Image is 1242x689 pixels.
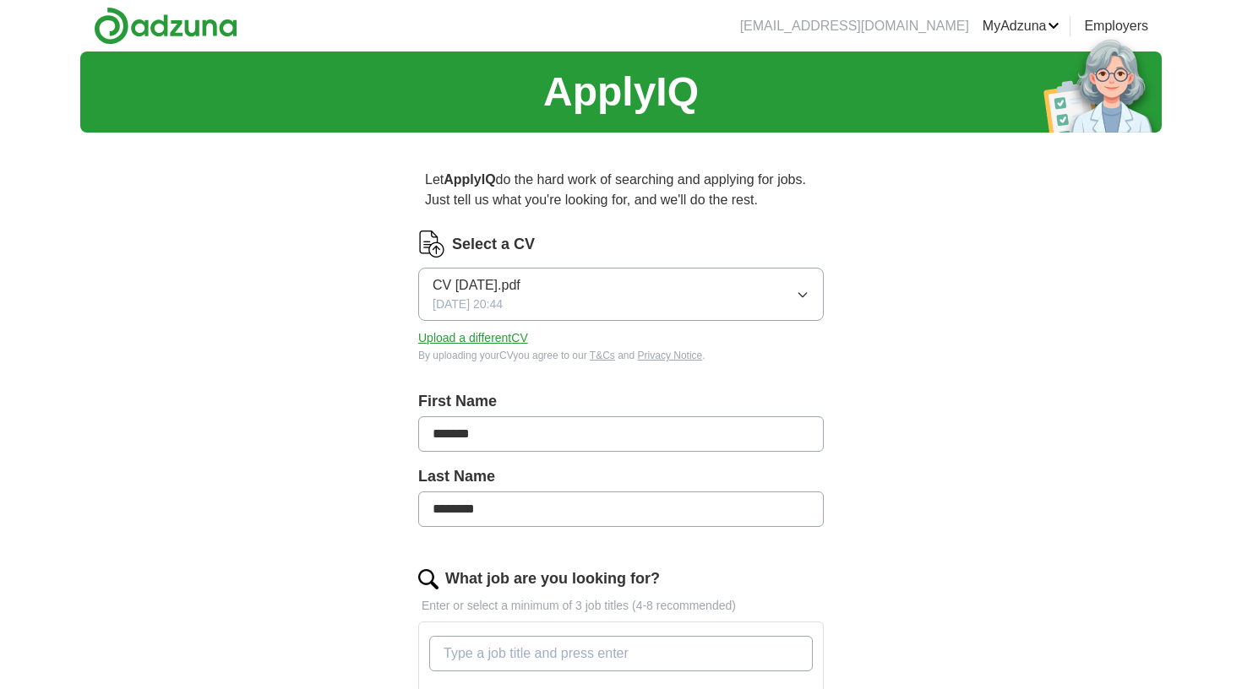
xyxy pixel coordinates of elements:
[94,7,237,45] img: Adzuna logo
[418,231,445,258] img: CV Icon
[418,163,824,217] p: Let do the hard work of searching and applying for jobs. Just tell us what you're looking for, an...
[418,390,824,413] label: First Name
[445,567,660,590] label: What job are you looking for?
[418,268,824,321] button: CV [DATE].pdf[DATE] 20:44
[444,172,495,187] strong: ApplyIQ
[590,350,615,361] a: T&Cs
[638,350,703,361] a: Privacy Notice
[1084,16,1148,36] a: Employers
[418,465,824,488] label: Last Name
[418,569,439,589] img: search.png
[418,329,528,347] button: Upload a differentCV
[433,296,503,313] span: [DATE] 20:44
[543,62,699,122] h1: ApplyIQ
[983,16,1060,36] a: MyAdzuna
[433,275,520,296] span: CV [DATE].pdf
[418,597,824,615] p: Enter or select a minimum of 3 job titles (4-8 recommended)
[452,233,535,256] label: Select a CV
[740,16,969,36] li: [EMAIL_ADDRESS][DOMAIN_NAME]
[429,636,813,671] input: Type a job title and press enter
[418,348,824,363] div: By uploading your CV you agree to our and .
